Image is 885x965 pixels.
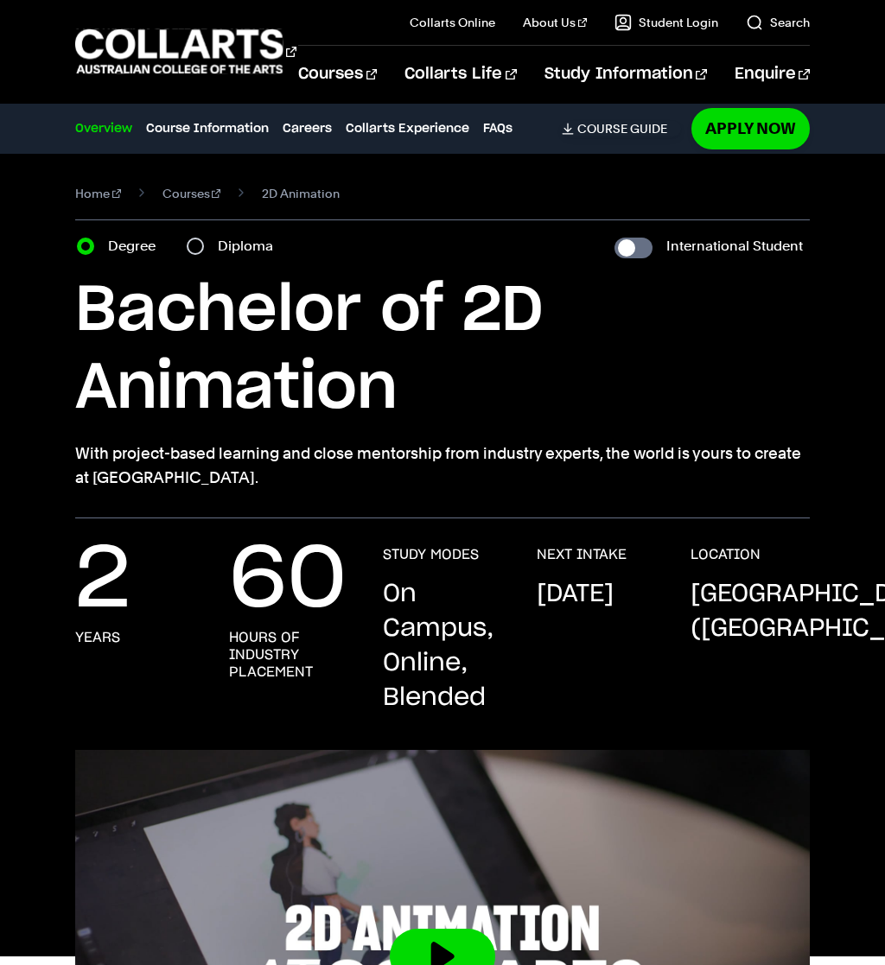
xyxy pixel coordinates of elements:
[410,14,495,31] a: Collarts Online
[346,119,469,138] a: Collarts Experience
[283,119,332,138] a: Careers
[691,108,810,149] a: Apply Now
[544,46,707,103] a: Study Information
[298,46,377,103] a: Courses
[562,121,681,136] a: Course Guide
[383,577,502,715] p: On Campus, Online, Blended
[218,234,283,258] label: Diploma
[262,181,340,206] span: 2D Animation
[75,546,131,615] p: 2
[146,119,269,138] a: Course Information
[108,234,166,258] label: Degree
[537,577,614,612] p: [DATE]
[162,181,221,206] a: Courses
[383,546,479,563] h3: STUDY MODES
[75,272,810,428] h1: Bachelor of 2D Animation
[404,46,516,103] a: Collarts Life
[523,14,587,31] a: About Us
[75,119,132,138] a: Overview
[746,14,810,31] a: Search
[75,27,255,76] div: Go to homepage
[691,546,761,563] h3: LOCATION
[537,546,627,563] h3: NEXT INTAKE
[75,629,120,646] h3: Years
[735,46,810,103] a: Enquire
[614,14,718,31] a: Student Login
[229,629,348,681] h3: Hours of industry placement
[229,546,347,615] p: 60
[75,441,810,490] p: With project-based learning and close mentorship from industry experts, the world is yours to cre...
[483,119,513,138] a: FAQs
[666,234,803,258] label: International Student
[75,181,121,206] a: Home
